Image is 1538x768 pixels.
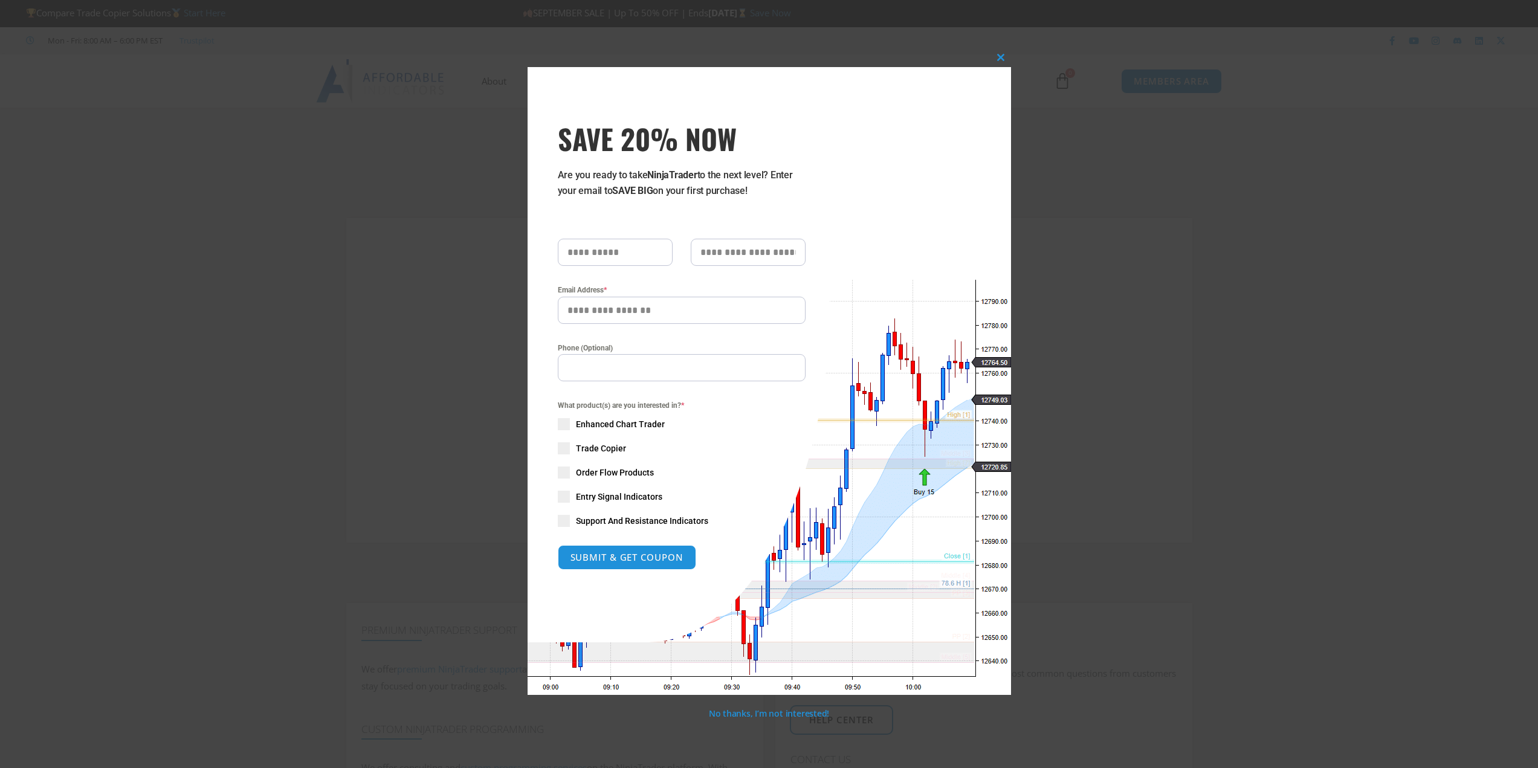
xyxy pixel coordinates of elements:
[558,284,806,296] label: Email Address
[558,167,806,199] p: Are you ready to take to the next level? Enter your email to on your first purchase!
[558,418,806,430] label: Enhanced Chart Trader
[558,545,696,570] button: SUBMIT & GET COUPON
[647,169,697,181] strong: NinjaTrader
[558,342,806,354] label: Phone (Optional)
[576,491,662,503] span: Entry Signal Indicators
[576,466,654,479] span: Order Flow Products
[612,185,653,196] strong: SAVE BIG
[558,442,806,454] label: Trade Copier
[558,466,806,479] label: Order Flow Products
[576,515,708,527] span: Support And Resistance Indicators
[576,418,665,430] span: Enhanced Chart Trader
[558,515,806,527] label: Support And Resistance Indicators
[558,121,806,155] h3: SAVE 20% NOW
[558,491,806,503] label: Entry Signal Indicators
[558,399,806,411] span: What product(s) are you interested in?
[709,708,829,719] a: No thanks, I’m not interested!
[576,442,626,454] span: Trade Copier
